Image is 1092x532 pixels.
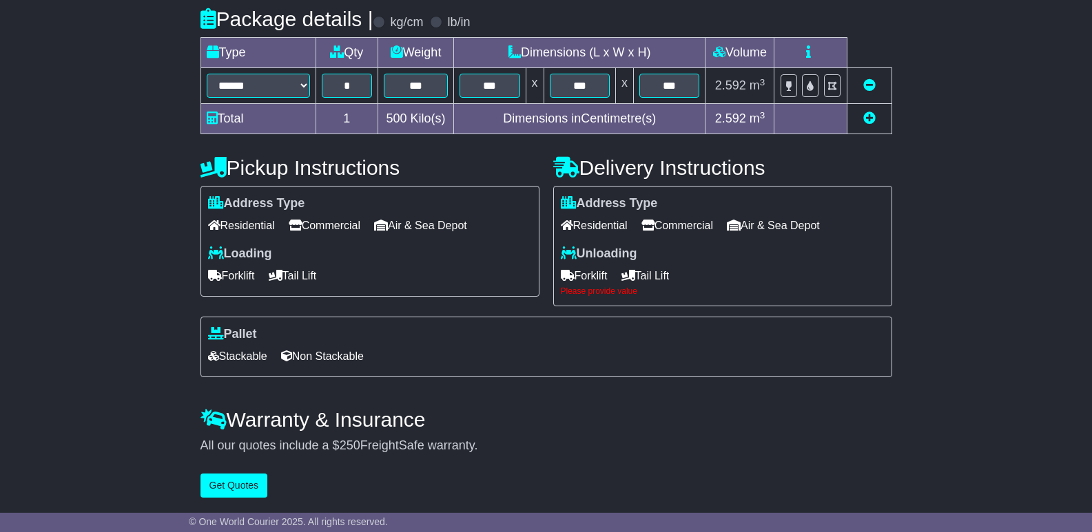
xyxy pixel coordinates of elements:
td: Kilo(s) [378,104,454,134]
sup: 3 [760,110,765,120]
label: Address Type [208,196,305,211]
span: Tail Lift [269,265,317,286]
span: Commercial [641,215,713,236]
h4: Pickup Instructions [200,156,539,179]
span: Air & Sea Depot [727,215,820,236]
label: kg/cm [390,15,423,30]
td: x [526,68,544,104]
h4: Delivery Instructions [553,156,892,179]
label: Pallet [208,327,257,342]
span: © One World Courier 2025. All rights reserved. [189,516,388,527]
label: lb/in [447,15,470,30]
span: 2.592 [715,78,746,92]
h4: Warranty & Insurance [200,408,892,431]
td: Volume [705,38,774,68]
span: Residential [208,215,275,236]
span: Stackable [208,345,267,367]
td: Qty [316,38,378,68]
span: 250 [340,438,360,452]
td: Dimensions (L x W x H) [454,38,705,68]
td: Total [200,104,316,134]
a: Add new item [863,111,876,125]
label: Loading [208,246,272,262]
span: 2.592 [715,111,746,125]
td: Dimensions in Centimetre(s) [454,104,705,134]
button: Get Quotes [200,474,268,498]
div: Please provide value [561,286,885,296]
div: All our quotes include a $ FreightSafe warranty. [200,438,892,454]
span: Forklift [208,265,255,286]
td: x [615,68,633,104]
span: Forklift [561,265,608,286]
span: Commercial [289,215,360,236]
label: Unloading [561,246,637,262]
span: Air & Sea Depot [374,215,467,236]
td: 1 [316,104,378,134]
span: Residential [561,215,628,236]
h4: Package details | [200,8,373,30]
span: m [750,78,765,92]
span: Tail Lift [621,265,670,286]
span: Non Stackable [281,345,364,367]
span: m [750,111,765,125]
a: Remove this item [863,78,876,92]
td: Weight [378,38,454,68]
label: Address Type [561,196,658,211]
sup: 3 [760,77,765,87]
td: Type [200,38,316,68]
span: 500 [387,111,407,125]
